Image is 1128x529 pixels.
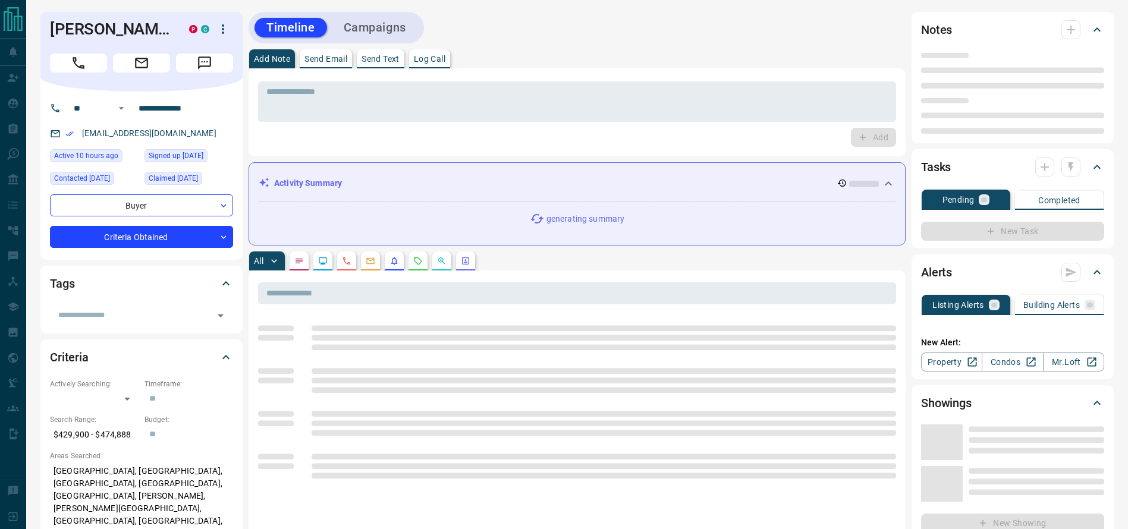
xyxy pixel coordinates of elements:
a: Mr.Loft [1043,352,1104,371]
p: Areas Searched: [50,451,233,461]
div: Showings [921,389,1104,417]
svg: Listing Alerts [389,256,399,266]
div: Tasks [921,153,1104,181]
p: Activity Summary [274,177,342,190]
p: Building Alerts [1023,301,1080,309]
p: Listing Alerts [932,301,984,309]
span: Active 10 hours ago [54,150,118,162]
span: Contacted [DATE] [54,172,110,184]
div: Mon Jul 22 2024 [144,149,233,166]
a: Condos [982,352,1043,371]
h2: Showings [921,393,972,413]
p: generating summary [546,213,624,225]
svg: Notes [294,256,304,266]
h2: Tasks [921,158,951,177]
h1: [PERSON_NAME] [50,20,171,39]
svg: Emails [366,256,375,266]
div: Mon Jul 22 2024 [144,172,233,188]
div: Tue Sep 16 2025 [50,149,139,166]
button: Open [114,101,128,115]
p: Send Text [362,55,400,63]
a: Property [921,352,982,371]
button: Open [212,307,229,324]
div: property.ca [189,25,197,33]
svg: Requests [413,256,423,266]
div: condos.ca [201,25,209,33]
svg: Opportunities [437,256,447,266]
div: Activity Summary [259,172,896,194]
span: Message [176,53,233,73]
div: Notes [921,15,1104,44]
svg: Email Verified [65,130,74,138]
svg: Lead Browsing Activity [318,256,328,266]
p: Completed [1038,196,1080,204]
div: Alerts [921,258,1104,286]
span: Signed up [DATE] [149,150,203,162]
a: [EMAIL_ADDRESS][DOMAIN_NAME] [82,128,216,138]
div: Criteria [50,343,233,371]
h2: Tags [50,274,74,293]
h2: Alerts [921,263,952,282]
button: Timeline [254,18,327,37]
h2: Criteria [50,348,89,367]
span: Claimed [DATE] [149,172,198,184]
p: Timeframe: [144,379,233,389]
div: Tags [50,269,233,298]
p: Log Call [414,55,445,63]
svg: Agent Actions [461,256,470,266]
span: Email [113,53,170,73]
p: Budget: [144,414,233,425]
p: $429,900 - $474,888 [50,425,139,445]
div: Buyer [50,194,233,216]
h2: Notes [921,20,952,39]
p: Pending [942,196,975,204]
p: Add Note [254,55,290,63]
div: Tue Aug 19 2025 [50,172,139,188]
span: Call [50,53,107,73]
p: Send Email [304,55,347,63]
p: Search Range: [50,414,139,425]
div: Criteria Obtained [50,226,233,248]
svg: Calls [342,256,351,266]
p: New Alert: [921,336,1104,349]
p: All [254,257,263,265]
button: Campaigns [332,18,418,37]
p: Actively Searching: [50,379,139,389]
